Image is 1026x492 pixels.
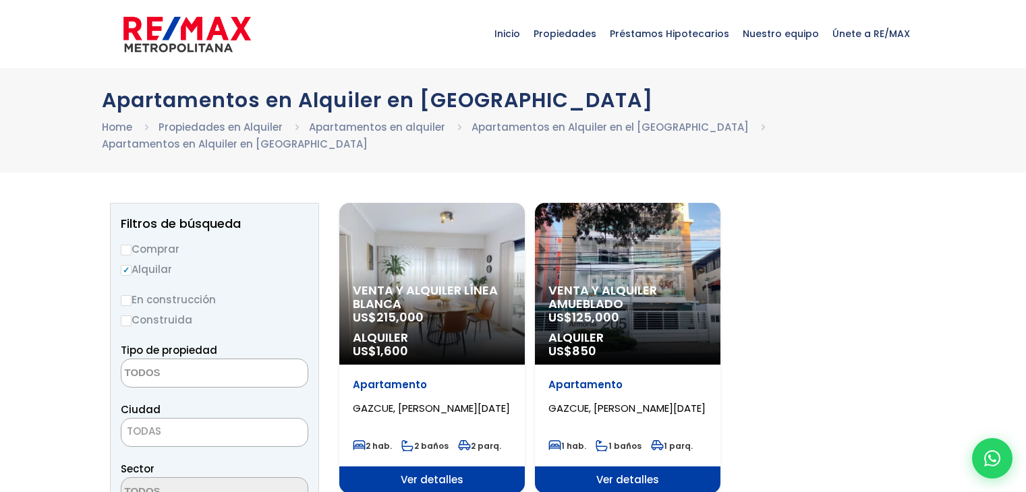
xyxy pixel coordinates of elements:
input: Construida [121,315,132,326]
span: Nuestro equipo [736,13,826,54]
span: TODAS [121,418,308,447]
h1: Apartamentos en Alquiler en [GEOGRAPHIC_DATA] [102,88,925,112]
span: TODAS [121,422,308,441]
span: 1 hab. [548,440,586,452]
span: Ciudad [121,402,161,417]
p: Apartamento [548,378,707,392]
span: TODAS [127,424,161,438]
span: 215,000 [376,309,424,326]
a: Propiedades en Alquiler [159,120,283,134]
span: GAZCUE, [PERSON_NAME][DATE] [353,401,510,415]
img: remax-metropolitana-logo [123,14,251,55]
span: US$ [548,309,619,326]
span: 850 [572,342,596,359]
span: 2 baños [401,440,449,452]
span: US$ [548,342,596,359]
span: Sector [121,462,154,476]
span: 2 hab. [353,440,392,452]
span: Alquiler [548,331,707,344]
li: Apartamentos en Alquiler en [GEOGRAPHIC_DATA] [102,135,368,152]
span: Inicio [488,13,527,54]
a: Apartamentos en alquiler [309,120,445,134]
input: En construcción [121,295,132,306]
label: En construcción [121,291,308,308]
a: Home [102,120,132,134]
span: 125,000 [572,309,619,326]
a: Apartamentos en Alquiler en el [GEOGRAPHIC_DATA] [472,120,749,134]
label: Comprar [121,241,308,257]
h2: Filtros de búsqueda [121,217,308,230]
textarea: Search [121,359,252,388]
input: Comprar [121,245,132,255]
input: Alquilar [121,265,132,276]
span: 2 parq. [458,440,501,452]
p: Apartamento [353,378,511,392]
span: 1,600 [376,342,408,359]
span: US$ [353,309,424,326]
span: Alquiler [353,331,511,344]
span: Únete a RE/MAX [826,13,917,54]
span: 1 parq. [651,440,693,452]
span: GAZCUE, [PERSON_NAME][DATE] [548,401,706,415]
label: Alquilar [121,261,308,278]
span: Venta y alquiler amueblado [548,284,707,311]
span: Préstamos Hipotecarios [603,13,736,54]
span: 1 baños [596,440,642,452]
span: US$ [353,342,408,359]
span: Tipo de propiedad [121,343,217,357]
span: Propiedades [527,13,603,54]
label: Construida [121,311,308,328]
span: Venta y alquiler línea blanca [353,284,511,311]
